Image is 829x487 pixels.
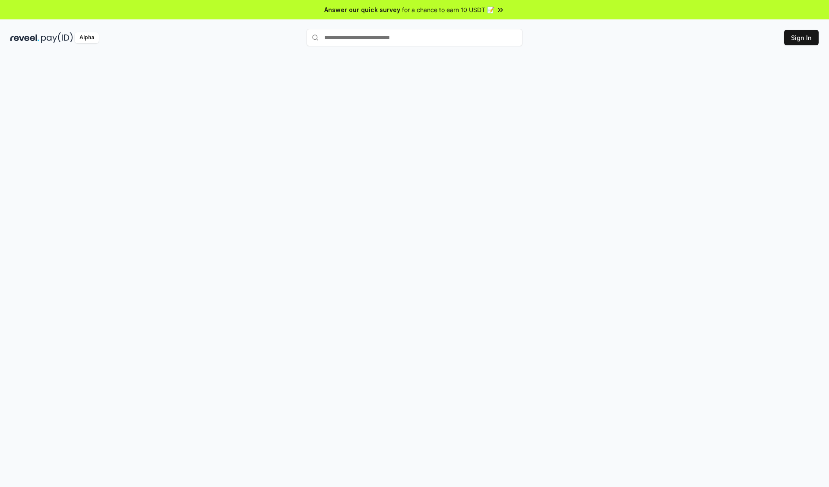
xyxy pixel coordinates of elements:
span: for a chance to earn 10 USDT 📝 [402,5,494,14]
span: Answer our quick survey [324,5,400,14]
div: Alpha [75,32,99,43]
img: pay_id [41,32,73,43]
button: Sign In [784,30,819,45]
img: reveel_dark [10,32,39,43]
